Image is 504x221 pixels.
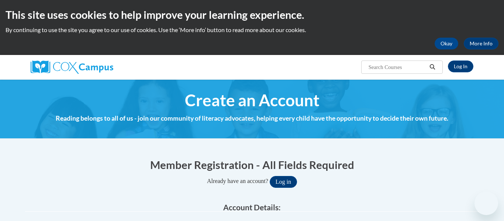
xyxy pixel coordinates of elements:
a: More Info [464,38,498,49]
button: Search [427,63,438,72]
a: Log In [448,61,473,72]
button: Log in [270,176,297,188]
button: Okay [435,38,458,49]
span: Already have an account? [207,178,268,184]
img: Cox Campus [31,61,113,74]
input: Search Courses [368,63,427,72]
span: Create an Account [185,90,320,110]
p: By continuing to use the site you agree to our use of cookies. Use the ‘More info’ button to read... [6,26,498,34]
span: Account Details: [223,203,281,212]
h2: This site uses cookies to help improve your learning experience. [6,7,498,22]
h1: Member Registration - All Fields Required [25,157,479,172]
iframe: Button to launch messaging window [474,191,498,215]
h4: Reading belongs to all of us - join our community of literacy advocates, helping every child have... [25,114,479,123]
